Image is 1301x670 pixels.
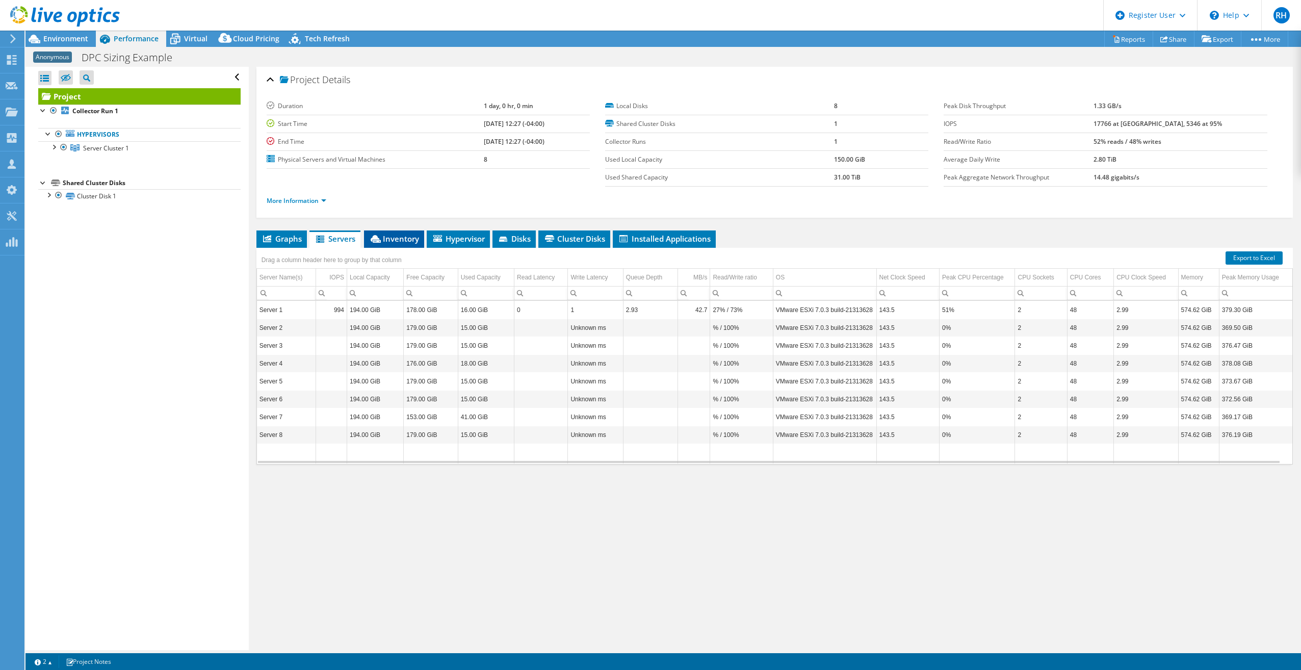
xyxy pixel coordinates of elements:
span: Cloud Pricing [233,34,279,43]
td: Column Write Latency, Value Unknown ms [568,372,623,390]
b: [DATE] 12:27 (-04:00) [484,119,544,128]
td: Column Peak Memory Usage, Filter cell [1219,286,1292,300]
td: Column Queue Depth, Value [623,354,678,372]
td: Write Latency Column [568,269,623,287]
td: Column Peak CPU Percentage, Value 0% [939,354,1015,372]
td: Column Peak Memory Usage, Value 369.50 GiB [1219,319,1292,337]
a: Cluster Disk 1 [38,189,241,202]
td: Column Used Capacity, Value 15.00 GiB [458,319,514,337]
div: Peak Memory Usage [1222,271,1279,284]
td: Column Read/Write ratio, Filter cell [710,286,773,300]
td: Column MB/s, Value [678,319,710,337]
label: Duration [267,101,484,111]
td: Column Read Latency, Value [514,408,568,426]
td: Column MB/s, Filter cell [678,286,710,300]
td: Column Free Capacity, Value 178.00 GiB [404,301,458,319]
label: Peak Disk Throughput [944,101,1093,111]
label: Used Local Capacity [605,154,834,165]
div: Write Latency [570,271,608,284]
td: Column Queue Depth, Value [623,319,678,337]
a: Export to Excel [1226,251,1283,265]
td: Column Peak CPU Percentage, Value 0% [939,372,1015,390]
td: Column MB/s, Value [678,354,710,372]
td: Peak CPU Percentage Column [939,269,1015,287]
span: Tech Refresh [305,34,350,43]
td: Column Queue Depth, Value [623,372,678,390]
td: Column Local Capacity, Value 194.00 GiB [347,337,403,354]
label: Used Shared Capacity [605,172,834,183]
td: Column Net Clock Speed, Filter cell [876,286,939,300]
svg: \n [1210,11,1219,20]
td: Column CPU Sockets, Value 2 [1015,390,1067,408]
td: Column Used Capacity, Value 16.00 GiB [458,301,514,319]
b: 14.48 gigabits/s [1094,173,1139,182]
span: Virtual [184,34,207,43]
td: Memory Column [1178,269,1219,287]
td: Column Server Name(s), Value Server 5 [257,372,316,390]
td: Column MB/s, Value [678,390,710,408]
span: RH [1273,7,1290,23]
td: Column CPU Sockets, Value 2 [1015,319,1067,337]
td: Column OS, Value VMware ESXi 7.0.3 build-21313628 [773,354,876,372]
td: Column Used Capacity, Value 15.00 GiB [458,390,514,408]
div: Memory [1181,271,1203,284]
td: Column Write Latency, Value Unknown ms [568,426,623,444]
div: CPU Sockets [1018,271,1054,284]
td: Column CPU Cores, Filter cell [1067,286,1113,300]
td: Column Peak CPU Percentage, Value 0% [939,319,1015,337]
td: Server Name(s) Column [257,269,316,287]
td: Column OS, Value VMware ESXi 7.0.3 build-21313628 [773,301,876,319]
td: Column IOPS, Value [316,372,347,390]
label: Collector Runs [605,137,834,147]
td: Column Memory, Filter cell [1178,286,1219,300]
td: Column Queue Depth, Value [623,390,678,408]
td: Column Peak Memory Usage, Value 373.67 GiB [1219,372,1292,390]
a: Share [1153,31,1194,47]
label: Physical Servers and Virtual Machines [267,154,484,165]
td: Column CPU Cores, Value 48 [1067,301,1113,319]
td: Column Read/Write ratio, Value % / 100% [710,390,773,408]
b: 150.00 GiB [834,155,865,164]
td: Column Net Clock Speed, Value 143.5 [876,372,939,390]
a: Reports [1104,31,1153,47]
td: Column CPU Sockets, Value 2 [1015,426,1067,444]
td: Column Net Clock Speed, Value 143.5 [876,354,939,372]
td: Column Peak Memory Usage, Value 376.47 GiB [1219,337,1292,354]
div: OS [776,271,785,284]
td: Peak Memory Usage Column [1219,269,1292,287]
a: Hypervisors [38,128,241,141]
td: Column Local Capacity, Value 194.00 GiB [347,372,403,390]
a: More [1241,31,1288,47]
a: Project [38,88,241,105]
td: Column IOPS, Value [316,354,347,372]
td: Column Peak Memory Usage, Value 378.08 GiB [1219,354,1292,372]
td: Column Read Latency, Value [514,319,568,337]
div: MB/s [693,271,707,284]
td: Column CPU Sockets, Value 2 [1015,354,1067,372]
td: Column Peak CPU Percentage, Value 0% [939,337,1015,354]
td: Column Queue Depth, Filter cell [623,286,678,300]
div: IOPS [329,271,344,284]
b: 2.80 TiB [1094,155,1116,164]
div: Read Latency [517,271,555,284]
td: Column Free Capacity, Value 179.00 GiB [404,426,458,444]
td: Column Read/Write ratio, Value 27% / 73% [710,301,773,319]
td: Column Free Capacity, Value 179.00 GiB [404,337,458,354]
td: IOPS Column [316,269,347,287]
b: 1 [834,137,838,146]
td: Queue Depth Column [623,269,678,287]
td: Column OS, Value VMware ESXi 7.0.3 build-21313628 [773,372,876,390]
td: Column Free Capacity, Value 179.00 GiB [404,319,458,337]
label: End Time [267,137,484,147]
td: Column CPU Cores, Value 48 [1067,354,1113,372]
td: Column CPU Clock Speed, Value 2.99 [1114,354,1178,372]
span: Environment [43,34,88,43]
td: Column Peak CPU Percentage, Filter cell [939,286,1015,300]
div: Net Clock Speed [879,271,925,284]
td: Column Peak Memory Usage, Value 376.19 GiB [1219,426,1292,444]
b: 52% reads / 48% writes [1094,137,1161,146]
td: Used Capacity Column [458,269,514,287]
td: Free Capacity Column [404,269,458,287]
td: Column Peak CPU Percentage, Value 51% [939,301,1015,319]
label: Peak Aggregate Network Throughput [944,172,1093,183]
